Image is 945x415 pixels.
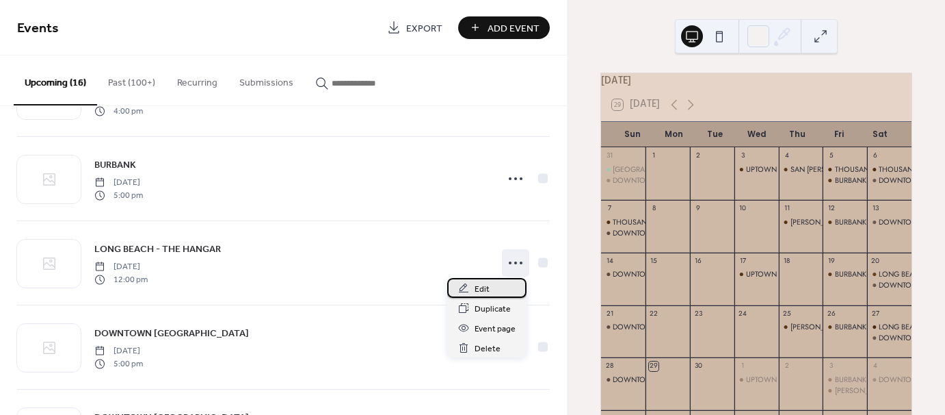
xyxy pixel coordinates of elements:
div: Tue [695,122,736,148]
span: [DATE] [94,177,143,189]
div: BURBANK [835,322,866,332]
div: DOWNTOWN BURBANK [867,217,911,227]
div: LONG BEACH - THE HANGAR [867,322,911,332]
a: DOWNTOWN [GEOGRAPHIC_DATA] [94,325,249,341]
button: Submissions [228,55,304,104]
div: DOWNTOWN BURBANK [867,280,911,290]
div: LONG BEACH - LBX [879,269,942,279]
div: 24 [738,309,747,318]
div: [PERSON_NAME] [790,322,847,332]
span: Duplicate [475,302,511,316]
span: [DATE] [94,261,148,273]
a: LONG BEACH - THE HANGAR [94,241,221,257]
div: BURBANK [835,217,866,227]
div: 16 [693,256,703,266]
div: 13 [871,203,881,213]
div: DOWNTOWN [GEOGRAPHIC_DATA] [613,269,731,279]
div: 4 [871,362,881,371]
div: 29 [649,362,658,371]
div: SAN PEDRO [779,164,823,175]
span: 12:00 pm [94,273,148,286]
div: 31 [605,151,615,161]
div: BURBANK [823,375,867,385]
button: Add Event [458,16,550,39]
div: BURBANK [835,375,866,385]
span: Event page [475,322,516,336]
div: [DATE] [601,73,911,88]
span: 4:00 pm [94,105,143,117]
div: 25 [782,309,792,318]
div: Fri [818,122,859,148]
div: UPTOWN WHITTIER [734,164,779,175]
div: BURBANK [823,269,867,279]
span: Export [406,21,442,36]
div: [GEOGRAPHIC_DATA] [613,164,683,175]
div: 9 [693,203,703,213]
div: 27 [871,309,881,318]
div: [PERSON_NAME] [790,217,847,227]
div: 4 [782,151,792,161]
button: Recurring [166,55,228,104]
div: 11 [782,203,792,213]
span: Events [17,15,59,42]
div: DOWNEY [823,386,867,396]
div: DOWNTOWN BURBANK [601,322,645,332]
button: Past (100+) [97,55,166,104]
div: 23 [693,309,703,318]
div: THOUSAND OAKS [613,217,673,227]
div: DOWNTOWN BURBANK [867,333,911,343]
div: Thu [777,122,818,148]
div: Sat [860,122,901,148]
span: 5:00 pm [94,357,143,370]
div: BURBANK [823,217,867,227]
a: Export [377,16,453,39]
button: Upcoming (16) [14,55,97,105]
div: 2 [693,151,703,161]
div: 1 [649,151,658,161]
div: 5 [827,151,836,161]
div: 26 [827,309,836,318]
div: 17 [738,256,747,266]
div: THOUSAND OAKS [823,164,867,175]
div: Wed [736,122,777,148]
div: 3 [827,362,836,371]
div: 28 [605,362,615,371]
div: UPTOWN WHITTIER [746,375,811,385]
div: 14 [605,256,615,266]
div: DOWNTOWN [GEOGRAPHIC_DATA] [613,175,731,186]
div: Sun [612,122,653,148]
div: DOWNTOWN BURBANK [601,228,645,238]
div: 20 [871,256,881,266]
div: 8 [649,203,658,213]
div: DOWNTOWN BURBANK [867,375,911,385]
div: DOWNTOWN [GEOGRAPHIC_DATA] [613,322,731,332]
div: BURBANK [835,269,866,279]
a: BURBANK [94,157,136,173]
div: DOWNTOWN BURBANK [867,175,911,186]
div: UPTOWN WHITTIER [734,375,779,385]
div: 18 [782,256,792,266]
div: UPTOWN WHITTIER [746,269,811,279]
div: [PERSON_NAME] [835,386,891,396]
span: BURBANK [94,158,136,173]
div: UPTOWN WHITTIER [746,164,811,175]
span: LONG BEACH - THE HANGAR [94,242,221,257]
span: Delete [475,342,501,356]
div: 15 [649,256,658,266]
div: DOWNTOWN [GEOGRAPHIC_DATA] [613,228,731,238]
div: LONG BEACH - LBX [867,269,911,279]
div: 2 [782,362,792,371]
div: SAN [PERSON_NAME] [790,164,863,175]
div: DOWNTOWN BURBANK [601,375,645,385]
div: THOUSAND OAKS [867,164,911,175]
div: 7 [605,203,615,213]
span: Add Event [488,21,540,36]
div: Mon [653,122,694,148]
div: BURBANK [823,175,867,186]
span: [DATE] [94,345,143,357]
div: 30 [693,362,703,371]
div: BURBANK [835,175,866,186]
div: 22 [649,309,658,318]
div: 6 [871,151,881,161]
